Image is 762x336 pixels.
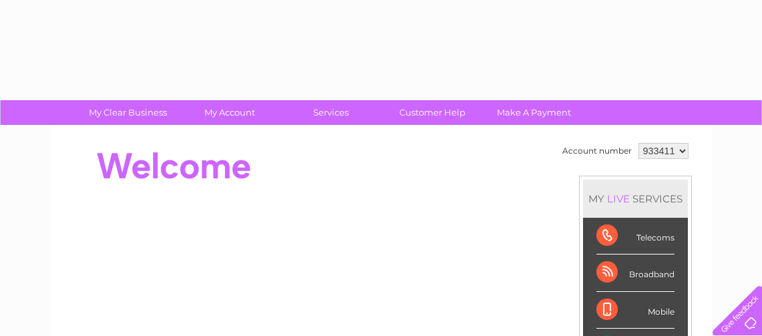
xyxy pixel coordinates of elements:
[596,218,675,255] div: Telecoms
[596,255,675,291] div: Broadband
[604,192,632,205] div: LIVE
[559,140,635,162] td: Account number
[276,100,386,125] a: Services
[174,100,284,125] a: My Account
[479,100,589,125] a: Make A Payment
[377,100,488,125] a: Customer Help
[73,100,183,125] a: My Clear Business
[583,180,688,218] div: MY SERVICES
[596,292,675,329] div: Mobile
